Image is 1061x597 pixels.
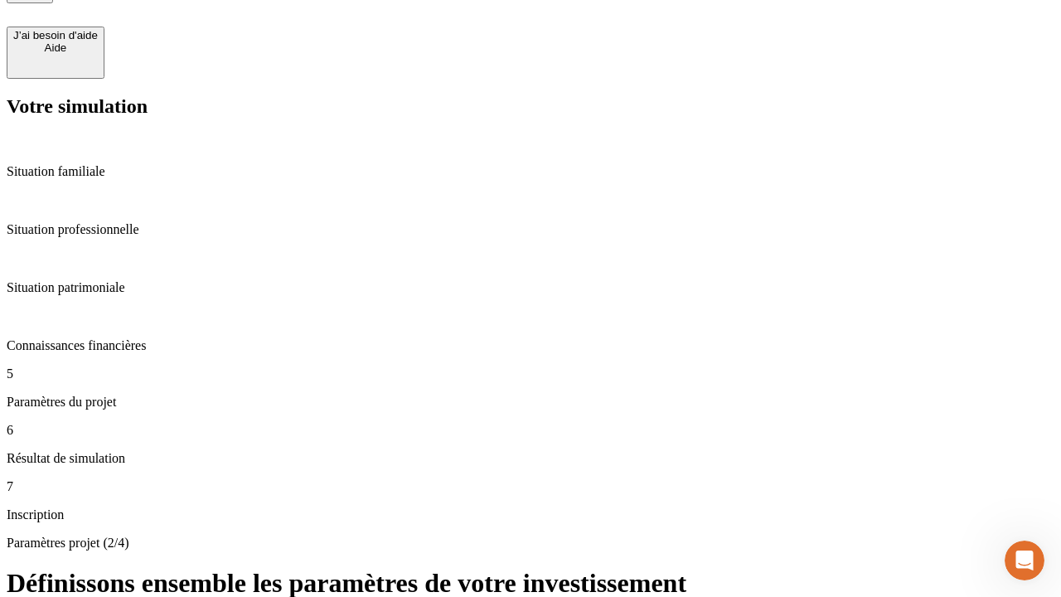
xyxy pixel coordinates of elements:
p: Paramètres projet (2/4) [7,536,1054,551]
p: 5 [7,366,1054,381]
iframe: Intercom live chat [1005,541,1044,580]
p: 6 [7,423,1054,438]
h2: Votre simulation [7,95,1054,118]
p: Connaissances financières [7,338,1054,353]
p: Situation professionnelle [7,222,1054,237]
p: 7 [7,479,1054,494]
div: J’ai besoin d'aide [13,29,98,41]
p: Résultat de simulation [7,451,1054,466]
p: Situation patrimoniale [7,280,1054,295]
div: Aide [13,41,98,54]
p: Situation familiale [7,164,1054,179]
button: J’ai besoin d'aideAide [7,27,104,79]
p: Inscription [7,507,1054,522]
p: Paramètres du projet [7,395,1054,410]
